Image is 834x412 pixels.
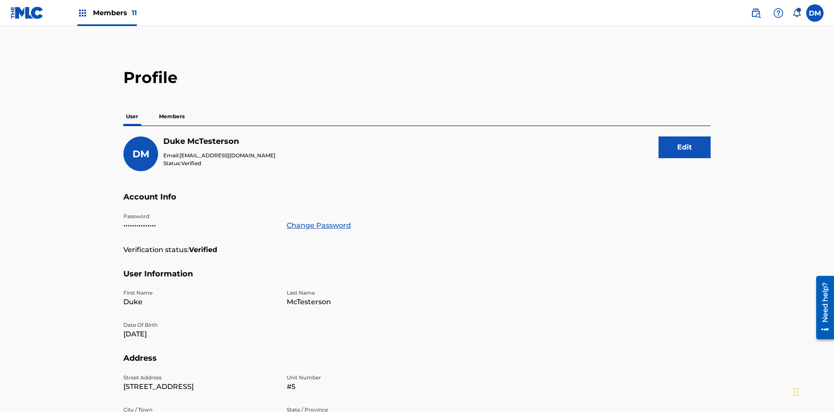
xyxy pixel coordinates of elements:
p: Verification status: [123,245,189,255]
a: Change Password [287,220,351,231]
p: Unit Number [287,374,440,382]
p: ••••••••••••••• [123,220,276,231]
span: Members [93,8,137,18]
h5: User Information [123,269,711,289]
div: Drag [793,379,798,405]
span: 11 [132,9,137,17]
span: DM [132,148,149,160]
iframe: Chat Widget [791,370,834,412]
p: McTesterson [287,297,440,307]
p: Members [156,107,187,126]
img: search [751,8,761,18]
p: Duke [123,297,276,307]
p: First Name [123,289,276,297]
h2: Profile [123,68,711,87]
button: Edit [659,136,711,158]
img: help [773,8,784,18]
iframe: Resource Center [810,272,834,344]
div: Notifications [792,9,801,17]
strong: Verified [189,245,217,255]
p: #5 [287,382,440,392]
h5: Address [123,353,711,374]
h5: Duke McTesterson [163,136,275,146]
p: [DATE] [123,329,276,339]
img: MLC Logo [10,7,44,19]
p: Status: [163,159,275,167]
p: User [123,107,141,126]
div: Help [770,4,787,22]
h5: Account Info [123,192,711,213]
img: Top Rightsholders [77,8,88,18]
div: User Menu [806,4,824,22]
span: [EMAIL_ADDRESS][DOMAIN_NAME] [179,152,275,159]
p: Street Address [123,374,276,382]
p: Date Of Birth [123,321,276,329]
span: Verified [181,160,201,166]
p: Email: [163,152,275,159]
p: [STREET_ADDRESS] [123,382,276,392]
a: Public Search [747,4,764,22]
p: Last Name [287,289,440,297]
p: Password [123,213,276,220]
